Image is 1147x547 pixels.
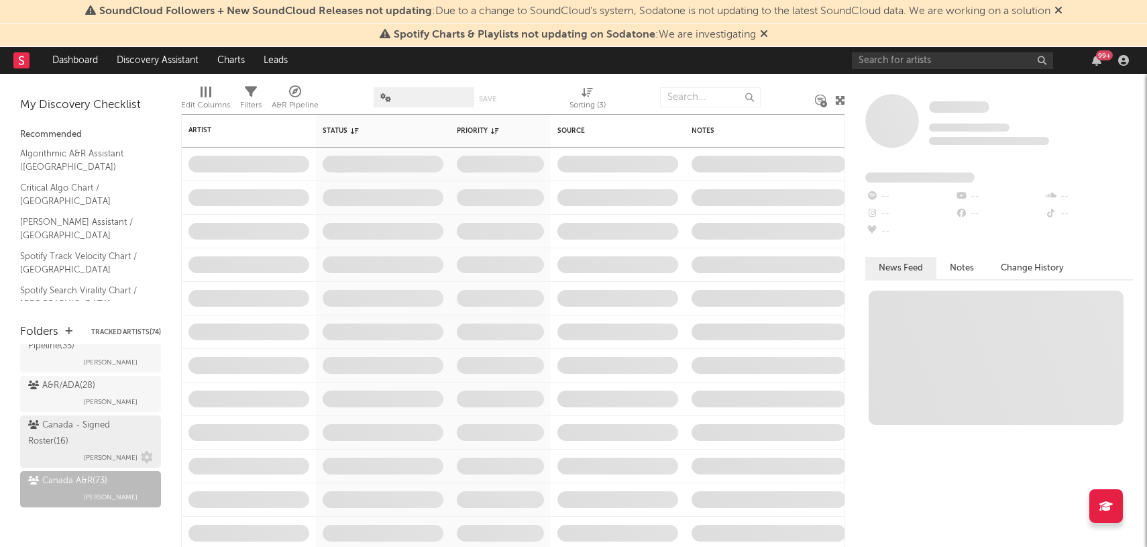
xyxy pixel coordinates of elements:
div: Folders [20,324,58,340]
button: Save [479,95,496,103]
a: Canada A&R(73)[PERSON_NAME] [20,471,161,507]
a: Some Artist [929,101,989,114]
div: -- [954,205,1044,223]
button: News Feed [865,257,936,279]
input: Search for artists [852,52,1053,69]
span: : We are investigating [394,30,756,40]
div: A&R Pipeline [272,97,319,113]
a: Spotify Search Virality Chart / [GEOGRAPHIC_DATA] [20,283,148,311]
div: Source [557,127,645,135]
span: [PERSON_NAME] [84,489,138,505]
div: Canada - Signed Roster ( 16 ) [28,417,150,450]
div: Sorting (3) [569,81,606,119]
a: Charts [208,47,254,74]
div: -- [865,205,954,223]
a: Leads [254,47,297,74]
a: Critical Algo Chart / [GEOGRAPHIC_DATA] [20,181,148,208]
div: Priority [457,127,510,135]
div: Canada A&R ( 73 ) [28,473,107,489]
div: Recommended [20,127,161,143]
a: Dashboard [43,47,107,74]
span: 0 fans last week [929,137,1049,145]
div: -- [954,188,1044,205]
span: : Due to a change to SoundCloud's system, Sodatone is not updating to the latest SoundCloud data.... [99,6,1050,17]
div: Filters [240,81,262,119]
a: A&R/ADA(28)[PERSON_NAME] [20,376,161,412]
span: Tracking Since: [DATE] [929,123,1009,132]
span: Fans Added by Platform [865,172,975,183]
span: Dismiss [1054,6,1062,17]
div: Notes [692,127,826,135]
a: A&R Scouting Priority Pipeline(35)[PERSON_NAME] [20,320,161,372]
div: Status [323,127,410,135]
div: A&R Pipeline [272,81,319,119]
button: Change History [987,257,1077,279]
div: Filters [240,97,262,113]
button: Notes [936,257,987,279]
span: Dismiss [760,30,768,40]
span: [PERSON_NAME] [84,450,138,466]
div: Sorting ( 3 ) [569,97,606,113]
div: A&R/ADA ( 28 ) [28,378,95,394]
a: [PERSON_NAME] Assistant / [GEOGRAPHIC_DATA] [20,215,148,242]
a: Algorithmic A&R Assistant ([GEOGRAPHIC_DATA]) [20,146,148,174]
div: -- [865,223,954,240]
a: Canada - Signed Roster(16)[PERSON_NAME] [20,415,161,468]
span: Some Artist [929,101,989,113]
span: SoundCloud Followers + New SoundCloud Releases not updating [99,6,432,17]
div: My Discovery Checklist [20,97,161,113]
div: -- [1044,188,1134,205]
div: -- [865,188,954,205]
div: -- [1044,205,1134,223]
div: Artist [188,126,289,134]
div: Edit Columns [181,81,230,119]
a: Spotify Track Velocity Chart / [GEOGRAPHIC_DATA] [20,249,148,277]
span: Spotify Charts & Playlists not updating on Sodatone [394,30,655,40]
input: Search... [660,87,761,107]
a: Discovery Assistant [107,47,208,74]
button: 99+ [1092,55,1101,66]
span: [PERSON_NAME] [84,354,138,370]
div: 99 + [1096,50,1113,60]
button: Tracked Artists(74) [91,329,161,336]
span: [PERSON_NAME] [84,394,138,410]
div: Edit Columns [181,97,230,113]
